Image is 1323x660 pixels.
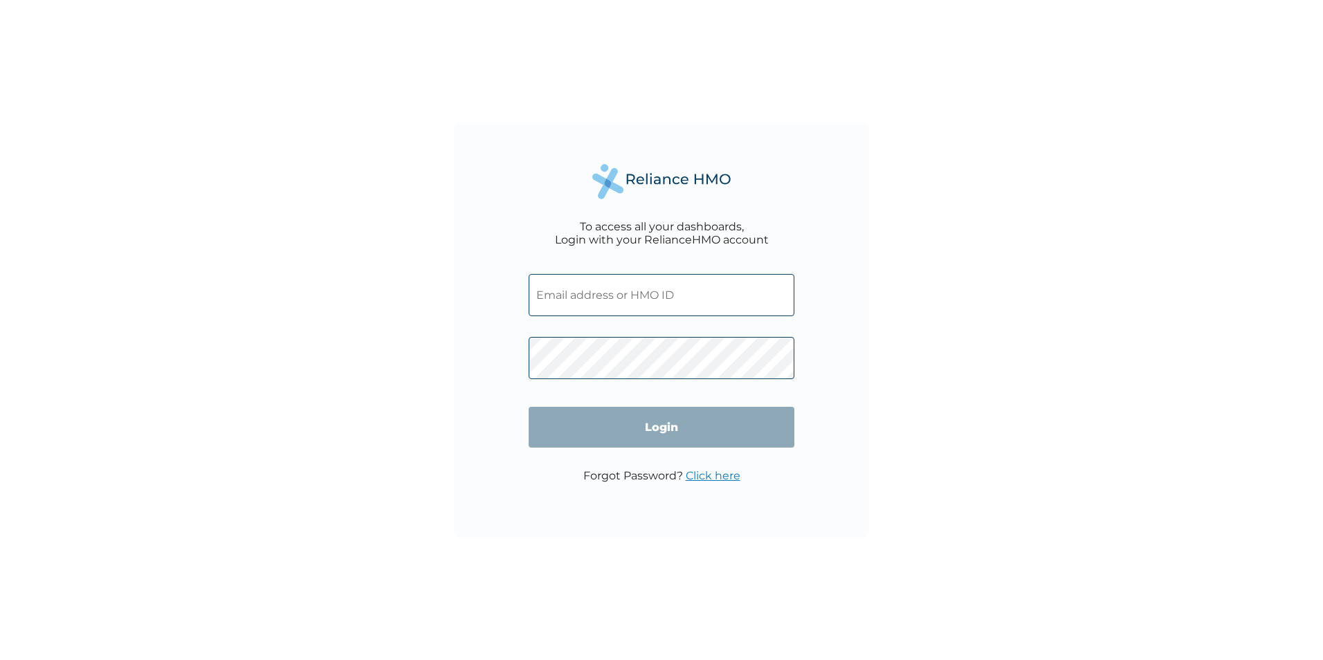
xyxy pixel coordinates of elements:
[555,220,769,246] div: To access all your dashboards, Login with your RelianceHMO account
[529,274,794,316] input: Email address or HMO ID
[529,407,794,448] input: Login
[686,469,740,482] a: Click here
[592,164,731,199] img: Reliance Health's Logo
[583,469,740,482] p: Forgot Password?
